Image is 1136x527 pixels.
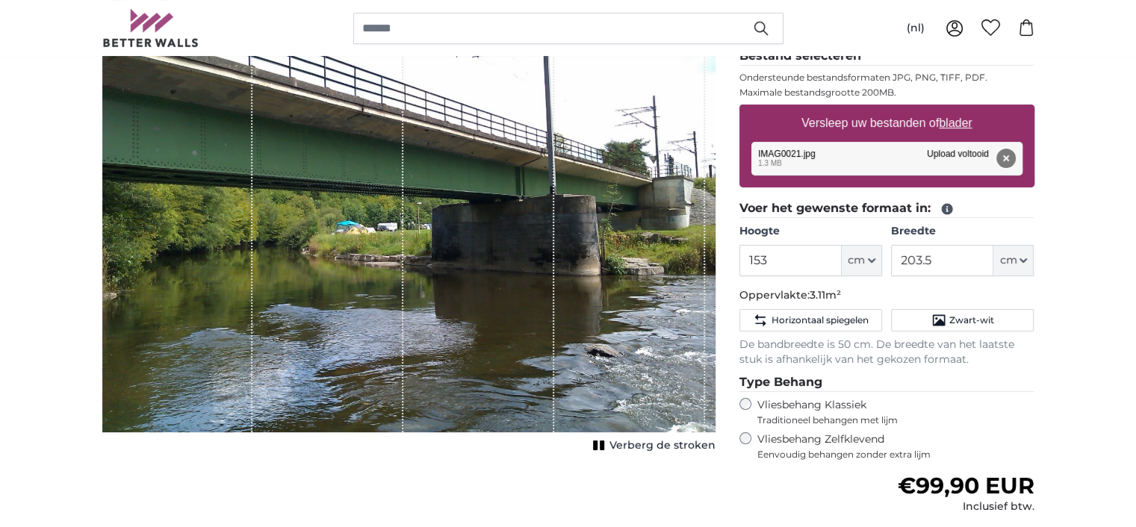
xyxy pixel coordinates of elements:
[589,435,716,456] button: Verberg de stroken
[757,398,1007,426] label: Vliesbehang Klassiek
[891,309,1034,331] button: Zwart-wit
[739,72,1034,84] p: Ondersteunde bestandsformaten JPG, PNG, TIFF, PDF.
[795,108,978,138] label: Versleep uw bestanden of
[609,438,716,453] span: Verberg de stroken
[739,309,882,331] button: Horizontaal spiegelen
[739,337,1034,367] p: De bandbreedte is 50 cm. De breedte van het laatste stuk is afhankelijk van het gekozen formaat.
[102,9,199,47] img: Betterwalls
[897,499,1034,514] div: Inclusief btw.
[757,414,1007,426] span: Traditioneel behangen met lijm
[999,253,1016,268] span: cm
[757,449,1034,461] span: Eenvoudig behangen zonder extra lijm
[939,116,972,129] u: blader
[739,199,1034,218] legend: Voer het gewenste formaat in:
[739,87,1034,99] p: Maximale bestandsgrootte 200MB.
[739,288,1034,303] p: Oppervlakte:
[739,47,1034,66] legend: Bestand selecteren
[897,472,1034,499] span: €99,90 EUR
[949,314,994,326] span: Zwart-wit
[891,224,1034,239] label: Breedte
[771,314,868,326] span: Horizontaal spiegelen
[810,288,841,302] span: 3.11m²
[842,245,882,276] button: cm
[739,224,882,239] label: Hoogte
[739,373,1034,392] legend: Type Behang
[895,15,937,42] button: (nl)
[848,253,865,268] span: cm
[993,245,1034,276] button: cm
[757,432,1034,461] label: Vliesbehang Zelfklevend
